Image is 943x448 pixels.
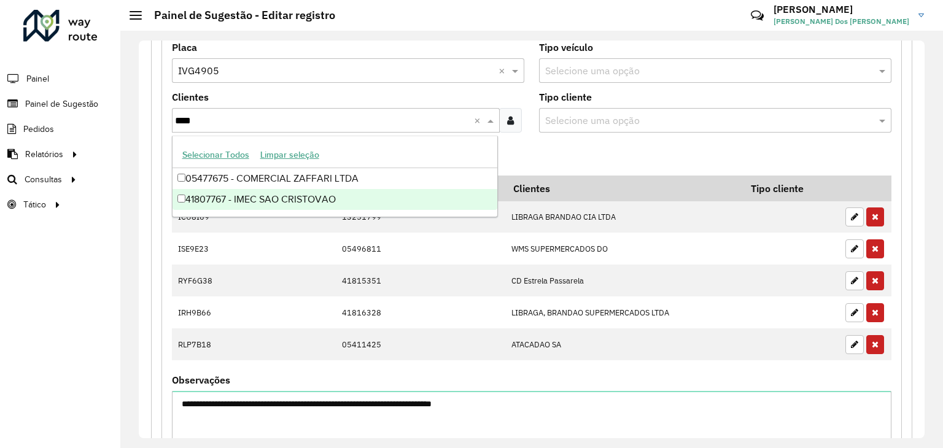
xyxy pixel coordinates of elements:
[474,113,484,128] span: Clear all
[25,98,98,110] span: Painel de Sugestão
[177,145,255,164] button: Selecionar Todos
[505,233,742,265] td: WMS SUPERMERCADOS DO
[336,296,505,328] td: 41816328
[172,328,237,360] td: RLP7B18
[172,136,499,217] ng-dropdown-panel: Options list
[336,265,505,296] td: 41815351
[25,173,62,186] span: Consultas
[774,4,909,15] h3: [PERSON_NAME]
[172,40,197,55] label: Placa
[172,90,209,104] label: Clientes
[25,148,63,161] span: Relatórios
[172,296,237,328] td: IRH9B66
[505,176,742,201] th: Clientes
[505,328,742,360] td: ATACADAO SA
[172,265,237,296] td: RYF6G38
[539,40,593,55] label: Tipo veículo
[505,296,742,328] td: LIBRAGA, BRANDAO SUPERMERCADOS LTDA
[26,72,49,85] span: Painel
[23,123,54,136] span: Pedidos
[499,63,509,78] span: Clear all
[742,176,839,201] th: Tipo cliente
[142,9,335,22] h2: Painel de Sugestão - Editar registro
[539,90,592,104] label: Tipo cliente
[255,145,325,164] button: Limpar seleção
[173,168,498,189] div: 05477675 - COMERCIAL ZAFFARI LTDA
[336,328,505,360] td: 05411425
[172,233,237,265] td: ISE9E23
[505,265,742,296] td: CD Estrela Passarela
[505,201,742,233] td: LIBRAGA BRANDAO CIA LTDA
[744,2,770,29] a: Contato Rápido
[172,373,230,387] label: Observações
[23,198,46,211] span: Tático
[774,16,909,27] span: [PERSON_NAME] Dos [PERSON_NAME]
[172,201,237,233] td: ICU8I69
[173,189,498,210] div: 41807767 - IMEC SAO CRISTOVAO
[336,233,505,265] td: 05496811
